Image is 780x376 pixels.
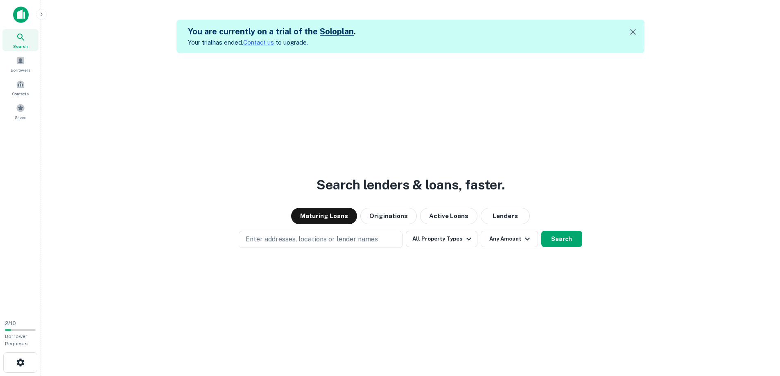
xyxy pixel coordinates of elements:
button: Originations [360,208,417,224]
a: Borrowers [2,53,38,75]
iframe: Chat Widget [739,311,780,350]
span: Borrower Requests [5,333,28,347]
p: Enter addresses, locations or lender names [246,234,378,244]
button: Lenders [481,208,530,224]
button: Active Loans [420,208,477,224]
span: Borrowers [11,67,30,73]
p: Your trial has ended. to upgrade. [188,38,356,47]
a: Saved [2,100,38,122]
a: Soloplan [320,27,354,36]
button: All Property Types [406,231,477,247]
h3: Search lenders & loans, faster. [317,175,505,195]
button: Enter addresses, locations or lender names [239,231,402,248]
span: Contacts [12,90,29,97]
a: Contact us [243,39,274,46]
button: Maturing Loans [291,208,357,224]
button: Any Amount [481,231,538,247]
img: capitalize-icon.png [13,7,29,23]
span: Search [13,43,28,50]
h5: You are currently on a trial of the . [188,25,356,38]
span: 2 / 10 [5,320,16,326]
a: Contacts [2,77,38,99]
span: Saved [15,114,27,121]
a: Search [2,29,38,51]
button: Search [541,231,582,247]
